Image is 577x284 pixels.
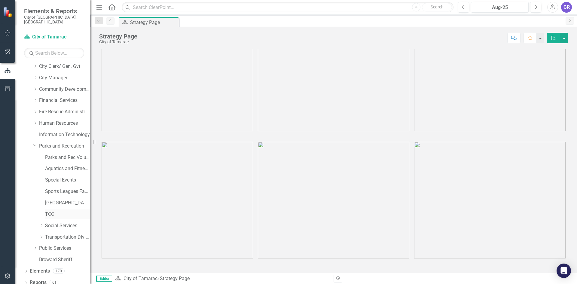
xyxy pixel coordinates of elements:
[431,5,444,9] span: Search
[39,245,90,252] a: Public Services
[24,15,84,25] small: City of [GEOGRAPHIC_DATA], [GEOGRAPHIC_DATA]
[102,15,253,131] img: tamarac1%20v3.png
[39,120,90,127] a: Human Resources
[160,276,190,281] div: Strategy Page
[45,177,90,184] a: Special Events
[24,48,84,58] input: Search Below...
[557,264,571,278] div: Open Intercom Messenger
[39,256,90,263] a: Broward Sheriff
[99,33,137,40] div: Strategy Page
[99,40,137,44] div: City of Tamarac
[115,275,329,282] div: »
[96,276,112,282] span: Editor
[39,108,90,115] a: Fire Rescue Administration
[39,131,90,138] a: Information Technology
[471,2,529,13] button: Aug-25
[102,142,253,258] img: tamarac4%20v2.png
[414,15,566,131] img: tamarac3%20v3.png
[45,211,90,218] a: TCC
[45,222,90,229] a: Social Services
[3,7,14,17] img: ClearPoint Strategy
[45,200,90,206] a: [GEOGRAPHIC_DATA]
[258,15,409,131] img: tamarac2%20v3.png
[39,63,90,70] a: City Clerk/ Gen. Gvt
[45,165,90,172] a: Aquatics and Fitness Center
[130,19,177,26] div: Strategy Page
[39,143,90,150] a: Parks and Recreation
[124,276,157,281] a: City of Tamarac
[561,2,572,13] button: GR
[422,3,452,11] button: Search
[473,4,527,11] div: Aug-25
[39,97,90,104] a: Financial Services
[53,269,65,274] div: 170
[414,142,566,258] img: tamarac6%20v2.png
[45,188,90,195] a: Sports Leagues Facilities Fields
[258,142,409,258] img: tamarac5%20v2.png
[122,2,453,13] input: Search ClearPoint...
[39,86,90,93] a: Community Development
[24,8,84,15] span: Elements & Reports
[45,234,90,241] a: Transportation Division
[39,75,90,81] a: City Manager
[45,154,90,161] a: Parks and Rec Volunteers
[24,34,84,41] a: City of Tamarac
[30,268,50,275] a: Elements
